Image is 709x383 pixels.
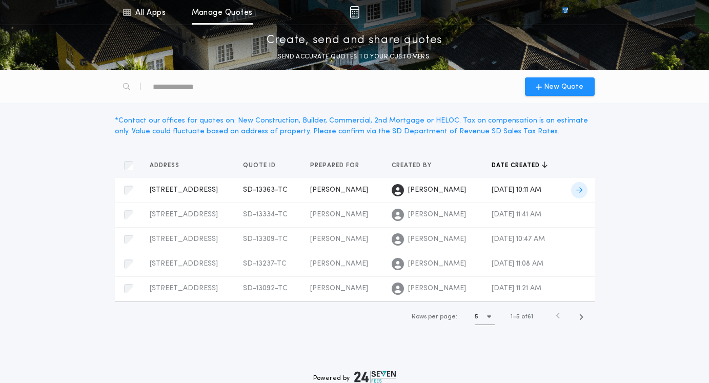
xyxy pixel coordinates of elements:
span: Created by [392,162,434,170]
span: Rows per page: [412,314,457,320]
span: SD-13092-TC [243,285,288,292]
span: New Quote [544,82,583,92]
span: [DATE] 11:21 AM [492,285,541,292]
span: [DATE] 10:47 AM [492,235,545,243]
h1: 5 [475,312,478,322]
span: [DATE] 10:11 AM [492,186,541,194]
p: SEND ACCURATE QUOTES TO YOUR CUSTOMERS. [278,52,431,62]
span: [DATE] 11:08 AM [492,260,543,268]
img: vs-icon [543,7,586,17]
span: [STREET_ADDRESS] [150,285,218,292]
span: Date created [492,162,542,170]
button: 5 [475,309,495,325]
span: SD-13334-TC [243,211,288,218]
span: [DATE] 11:41 AM [492,211,541,218]
span: [STREET_ADDRESS] [150,211,218,218]
div: * Contact our offices for quotes on: New Construction, Builder, Commercial, 2nd Mortgage or HELOC... [115,115,595,137]
button: Quote ID [243,160,283,171]
span: [PERSON_NAME] [408,185,466,195]
button: New Quote [525,77,595,96]
div: Powered by [313,371,396,383]
span: [PERSON_NAME] [408,234,466,245]
span: [PERSON_NAME] [310,186,368,194]
span: SD-13237-TC [243,260,287,268]
span: SD-13363-TC [243,186,288,194]
span: 1 [511,314,513,320]
span: [PERSON_NAME] [408,284,466,294]
span: [STREET_ADDRESS] [150,260,218,268]
span: [STREET_ADDRESS] [150,186,218,194]
span: [PERSON_NAME] [310,285,368,292]
p: Create, send and share quotes [267,32,442,49]
button: Date created [492,160,548,171]
span: [PERSON_NAME] [408,210,466,220]
button: Created by [392,160,439,171]
span: Prepared for [310,162,361,170]
img: img [350,6,359,18]
span: [PERSON_NAME] [310,260,368,268]
span: Address [150,162,181,170]
span: Quote ID [243,162,278,170]
span: [PERSON_NAME] [408,259,466,269]
button: Address [150,160,187,171]
span: of 61 [521,312,533,321]
span: 5 [516,314,520,320]
span: [STREET_ADDRESS] [150,235,218,243]
span: SD-13309-TC [243,235,288,243]
span: [PERSON_NAME] [310,235,368,243]
img: logo [354,371,396,383]
span: [PERSON_NAME] [310,211,368,218]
